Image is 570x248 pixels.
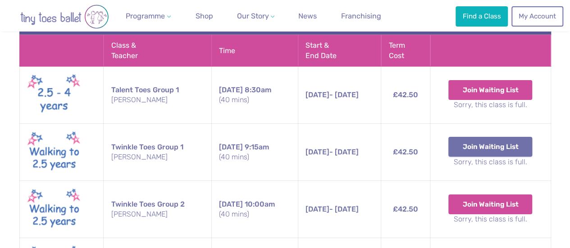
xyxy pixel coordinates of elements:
th: Time [211,35,298,67]
small: Sorry, this class is full. [438,157,543,167]
td: 8:30am [211,67,298,124]
span: Franchising [341,12,381,20]
small: Sorry, this class is full. [438,100,543,110]
span: [DATE] [219,200,243,208]
td: £42.50 [381,124,430,181]
span: - [DATE] [306,90,359,99]
td: Twinkle Toes Group 1 [104,124,212,181]
small: (40 mins) [219,209,291,219]
a: Shop [192,7,217,25]
a: Our Story [233,7,278,25]
span: News [298,12,317,20]
img: tiny toes ballet [10,5,119,29]
span: - [DATE] [306,148,359,156]
span: [DATE] [306,148,329,156]
img: Talent toes New (May 2025) [27,72,81,118]
small: [PERSON_NAME] [111,95,204,105]
small: [PERSON_NAME] [111,209,204,219]
span: [DATE] [219,143,243,151]
td: Talent Toes Group 1 [104,67,212,124]
img: Walking to Twinkle New (May 2025) [27,186,81,232]
span: Our Story [237,12,269,20]
td: £42.50 [381,181,430,238]
small: Sorry, this class is full. [438,214,543,224]
td: 9:15am [211,124,298,181]
th: Term Cost [381,35,430,67]
a: Franchising [337,7,385,25]
a: Find a Class [456,6,508,26]
span: Programme [126,12,165,20]
span: [DATE] [306,205,329,213]
a: My Account [511,6,563,26]
span: Shop [196,12,213,20]
td: 10:00am [211,181,298,238]
small: (40 mins) [219,152,291,162]
small: [PERSON_NAME] [111,152,204,162]
span: [DATE] [306,90,329,99]
small: (40 mins) [219,95,291,105]
span: - [DATE] [306,205,359,213]
a: News [295,7,320,25]
td: £42.50 [381,67,430,124]
a: Programme [122,7,174,25]
span: [DATE] [219,86,243,94]
th: Start & End Date [298,35,381,67]
th: Class & Teacher [104,35,212,67]
button: Join Waiting List [448,80,532,100]
td: Twinkle Toes Group 2 [104,181,212,238]
button: Join Waiting List [448,194,532,214]
button: Join Waiting List [448,137,532,157]
img: Walking to Twinkle New (May 2025) [27,129,81,175]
